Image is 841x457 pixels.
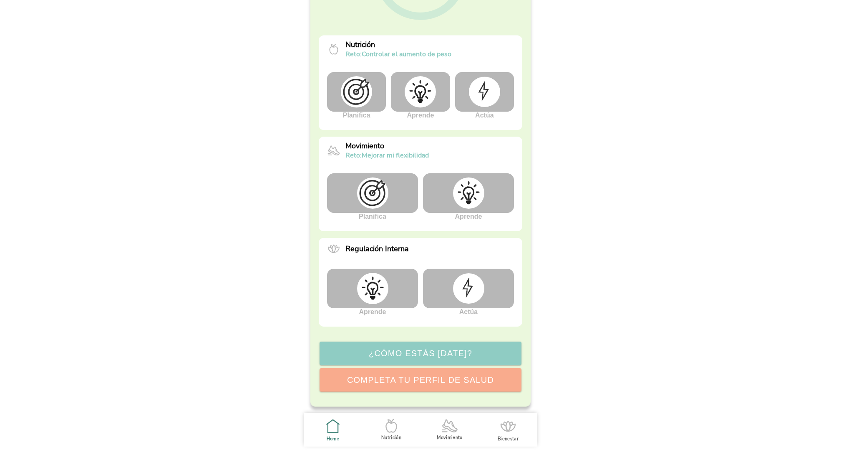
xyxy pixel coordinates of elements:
[327,436,339,442] ion-label: Home
[345,50,362,59] span: reto:
[498,436,519,442] ion-label: Bienestar
[327,173,418,220] div: Planifica
[423,269,514,316] div: Actúa
[345,151,362,160] span: reto:
[327,72,386,119] div: Planifica
[391,72,450,119] div: Aprende
[345,244,409,254] p: Regulación Interna
[327,269,418,316] div: Aprende
[320,342,521,365] ion-button: ¿Cómo estás [DATE]?
[381,435,401,441] ion-label: Nutrición
[345,50,451,59] p: Controlar el aumento de peso
[437,435,463,441] ion-label: Movimiento
[455,72,514,119] div: Actúa
[423,173,514,220] div: Aprende
[345,141,429,151] p: Movimiento
[320,368,521,392] ion-button: Completa tu perfil de salud
[345,151,429,160] p: Mejorar mi flexibilidad
[345,40,451,50] p: Nutrición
